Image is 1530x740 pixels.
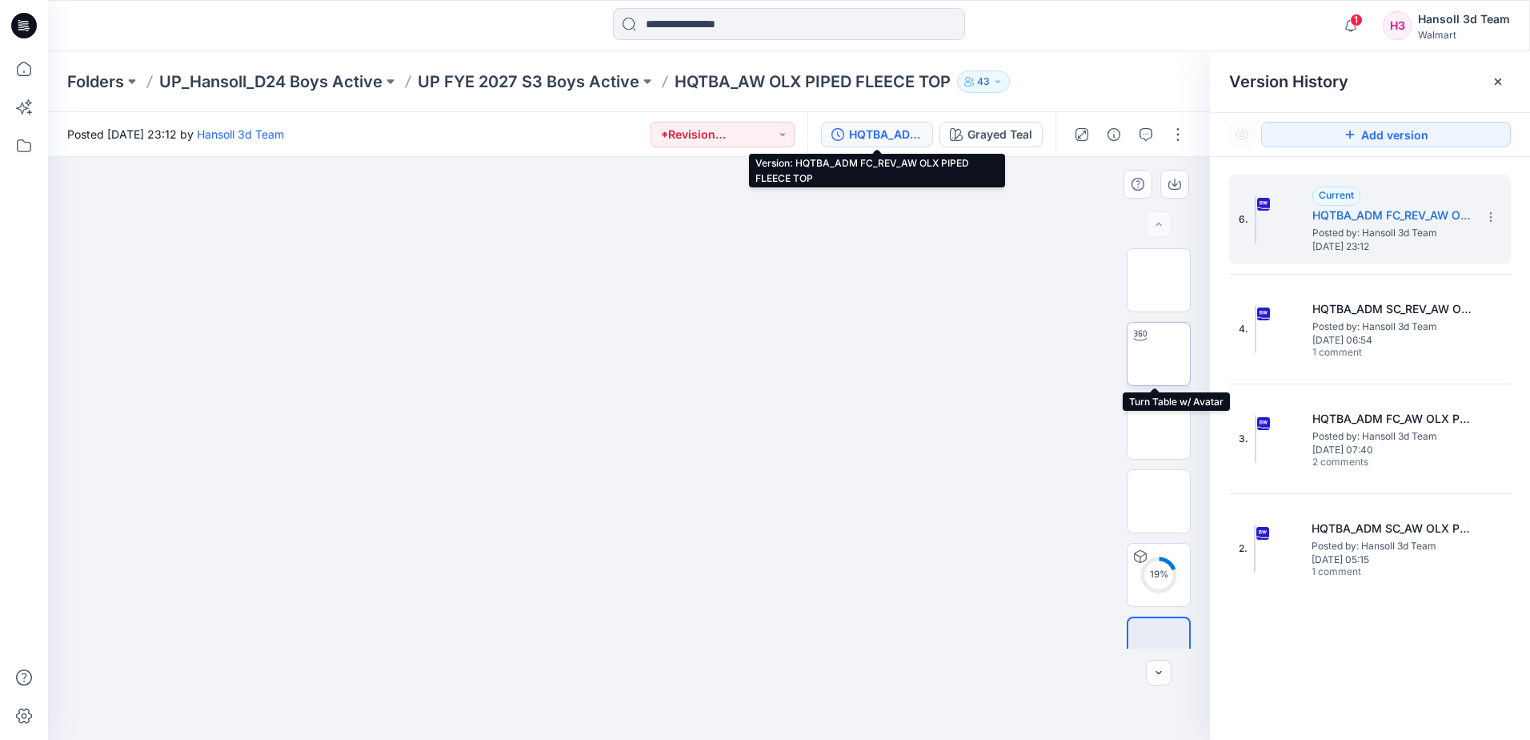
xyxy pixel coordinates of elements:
[1255,305,1256,353] img: HQTBA_ADM SC_REV_AW OLX PIPED FLEECE TOP
[1312,300,1472,319] h5: HQTBA_ADM SC_REV_AW OLX PIPED FLEECE TOP
[1312,225,1472,241] span: Posted by: Hansoll 3d Team
[1255,415,1256,463] img: HQTBA_ADM FC_AW OLX PIPED FLEECE TOP
[1229,72,1348,91] span: Version History
[1312,335,1472,346] span: [DATE] 06:54
[849,126,923,143] div: HQTBA_ADM FC_REV_AW OLX PIPED FLEECE TOP
[1312,347,1424,360] span: 1 comment
[1312,206,1472,225] h5: HQTBA_ADM FC_REV_AW OLX PIPED FLEECE TOP
[1312,409,1472,428] h5: HQTBA_ADM FC_AW OLX PIPED FLEECE TOP
[1312,241,1472,252] span: [DATE] 23:12
[675,70,951,93] p: HQTBA_AW OLX PIPED FLEECE TOP
[967,126,1032,143] div: Grayed Teal
[1312,444,1472,456] span: [DATE] 07:40
[1139,568,1178,581] div: 19 %
[1239,432,1248,446] span: 3.
[1383,11,1412,40] div: H3
[1101,122,1127,147] button: Details
[1312,456,1424,469] span: 2 comments
[1254,525,1256,573] img: HQTBA_ADM SC_AW OLX PIPED FLEECE TOP
[1312,519,1472,538] h5: HQTBA_ADM SC_AW OLX PIPED FLEECE TOP
[977,73,990,90] p: 43
[1312,319,1472,335] span: Posted by: Hansoll 3d Team
[1261,122,1511,147] button: Add version
[1239,212,1248,227] span: 6.
[1312,554,1472,565] span: [DATE] 05:15
[1255,195,1256,243] img: HQTBA_ADM FC_REV_AW OLX PIPED FLEECE TOP
[1418,10,1510,29] div: Hansoll 3d Team
[1312,566,1424,579] span: 1 comment
[957,70,1010,93] button: 43
[1229,122,1255,147] button: Show Hidden Versions
[821,122,933,147] button: HQTBA_ADM FC_REV_AW OLX PIPED FLEECE TOP
[159,70,382,93] a: UP_Hansoll_D24 Boys Active
[1239,541,1248,556] span: 2.
[1350,14,1363,26] span: 1
[67,70,124,93] a: Folders
[939,122,1043,147] button: Grayed Teal
[418,70,639,93] a: UP FYE 2027 S3 Boys Active
[1418,29,1510,41] div: Walmart
[1312,538,1472,554] span: Posted by: Hansoll 3d Team
[1239,322,1248,336] span: 4.
[67,126,284,143] span: Posted [DATE] 23:12 by
[1312,428,1472,444] span: Posted by: Hansoll 3d Team
[1319,189,1354,201] span: Current
[197,127,284,141] a: Hansoll 3d Team
[1492,75,1504,88] button: Close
